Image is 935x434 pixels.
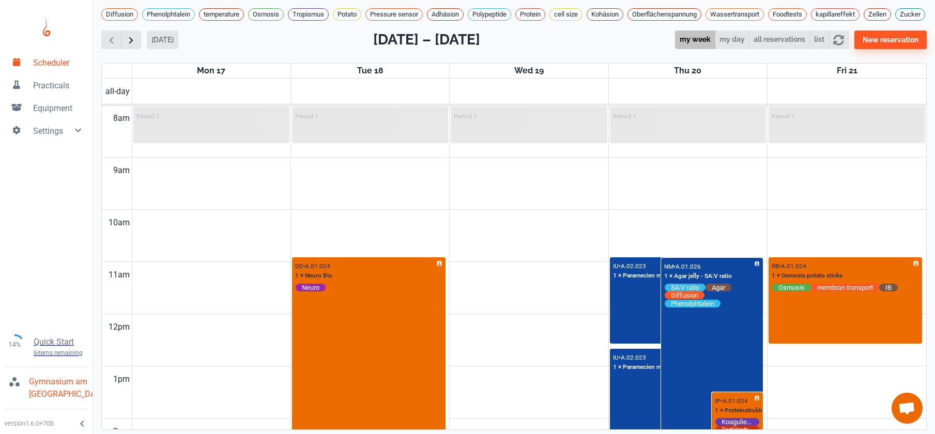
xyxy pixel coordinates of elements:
p: 1 × Paramecien mikroskopieren [613,271,699,281]
span: Phenolphtalein [143,9,194,20]
a: February 17, 2025 [195,64,227,78]
p: DE • [295,262,305,270]
a: February 21, 2025 [835,64,860,78]
p: Period 1 [295,113,318,120]
button: my week [675,30,715,50]
p: A.01.024 [723,397,748,405]
p: Period 1 [454,113,477,120]
div: Potato [333,8,361,21]
button: refresh [829,30,849,50]
div: 9am [111,158,132,183]
span: SA:V ratio [665,283,706,292]
div: Pressure sensor [365,8,423,21]
div: kapillareffekt [811,8,860,21]
div: cell size [549,8,583,21]
span: Zellen [864,9,891,20]
span: Phenolphtalein [665,299,721,308]
span: Neuro [296,283,326,292]
p: A.01.024 [781,262,806,270]
span: Protein [516,9,545,20]
div: Osmosis [248,8,284,21]
span: Zucker [896,9,925,20]
span: Adhäsion [427,9,463,20]
a: February 18, 2025 [355,64,386,78]
div: Protein [515,8,545,21]
div: Phenolphtalein [142,8,195,21]
span: temperature [200,9,243,20]
div: 10am [106,210,132,236]
button: New reservation [854,30,927,49]
div: 12pm [106,314,132,340]
div: 8am [111,105,132,131]
p: A.01.024 [305,262,330,270]
p: A.02.023 [621,354,646,361]
span: Koagulieren [715,417,759,426]
p: RB • [772,262,781,270]
span: Tropismus [288,9,328,20]
p: 1 × Paramecien mikroskopieren [613,363,699,372]
button: my day [715,30,749,50]
span: Pressure sensor [366,9,422,20]
div: Zellen [864,8,891,21]
span: Agar [706,283,731,292]
span: Osmosis [249,9,283,20]
p: Period 1 [772,113,795,120]
p: A.01.026 [676,263,701,270]
div: Polypeptide [468,8,511,21]
div: Diffusion [101,8,138,21]
p: 1 × Neuro Bio [295,271,332,281]
p: IP • [715,397,723,405]
div: 1pm [111,366,132,392]
span: membran transport [811,283,879,292]
button: [DATE] [147,30,178,49]
span: Kohäsion [587,9,623,20]
a: Chat öffnen [892,393,923,424]
p: 1 × Osmosis potato sticks [772,271,842,281]
p: Period 1 [136,113,160,120]
p: A.02.023 [621,262,646,270]
button: Previous week [101,30,121,50]
span: Diffusion [102,9,137,20]
span: IB [879,283,898,292]
div: Kohäsion [587,8,623,21]
h2: [DATE] – [DATE] [373,29,480,51]
div: Wassertransport [706,8,764,21]
span: Osmosis [772,283,811,292]
p: 1 × Agar jelly - SA:V ratio [664,272,732,281]
span: Oberflächenspannung [628,9,701,20]
div: temperature [199,8,244,21]
span: Foodtests [769,9,806,20]
span: Tertiärstruktur [715,425,759,434]
p: Period 1 [613,113,636,120]
p: IU • [613,354,621,361]
span: cell size [550,9,582,20]
span: Wassertransport [706,9,763,20]
span: kapillareffekt [811,9,859,20]
div: Foodtests [768,8,807,21]
button: all reservations [749,30,810,50]
a: February 19, 2025 [512,64,546,78]
p: IU • [613,262,621,270]
button: Next week [121,30,141,50]
div: Tropismus [288,8,329,21]
p: 1 × Proteinstruktur [715,406,767,415]
span: all-day [103,85,132,98]
div: Zucker [895,8,925,21]
button: list [809,30,829,50]
div: Oberflächenspannung [627,8,701,21]
span: Potato [333,9,361,20]
a: February 20, 2025 [672,64,703,78]
span: Diffusion [665,291,704,300]
p: NM • [664,263,676,270]
div: 11am [106,262,132,288]
span: Polypeptide [468,9,511,20]
div: Adhäsion [427,8,464,21]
